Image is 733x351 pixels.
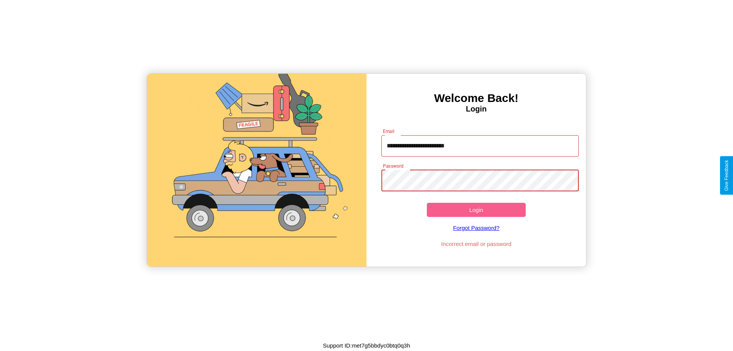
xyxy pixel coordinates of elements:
p: Incorrect email or password [378,239,575,249]
button: Login [427,203,526,217]
h3: Welcome Back! [366,92,586,105]
h4: Login [366,105,586,113]
img: gif [147,74,366,267]
label: Email [383,128,395,134]
p: Support ID: met7g5bbdyc0btq0q3h [323,340,410,351]
a: Forgot Password? [378,217,575,239]
div: Give Feedback [724,160,729,191]
label: Password [383,163,403,169]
